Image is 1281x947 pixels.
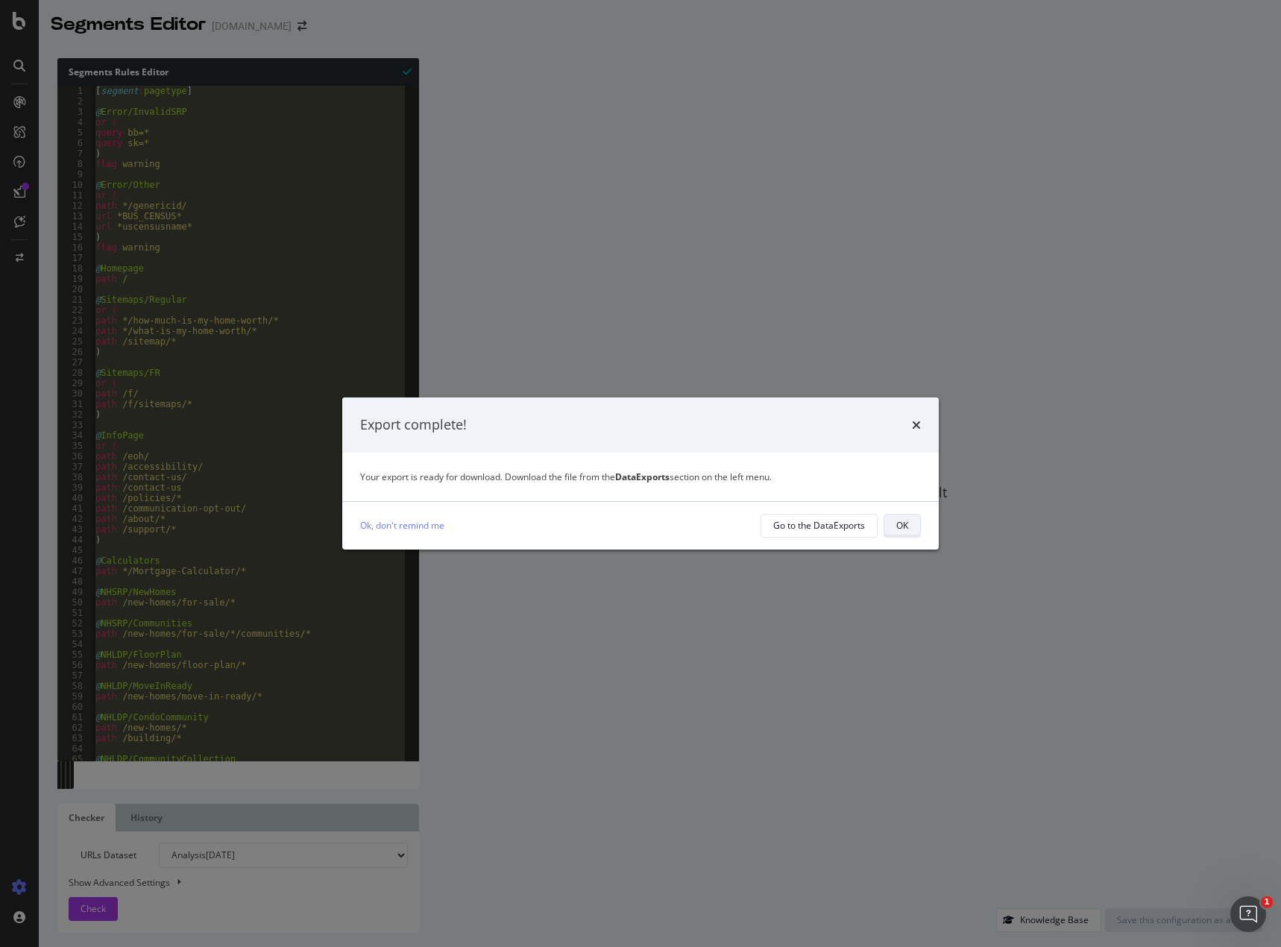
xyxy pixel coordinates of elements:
[896,519,908,532] div: OK
[912,415,921,435] div: times
[360,415,467,435] div: Export complete!
[884,514,921,538] button: OK
[1261,896,1273,908] span: 1
[360,517,444,533] a: Ok, don't remind me
[773,519,865,532] div: Go to the DataExports
[360,471,921,483] div: Your export is ready for download. Download the file from the
[615,471,772,483] span: section on the left menu.
[761,514,878,538] button: Go to the DataExports
[1230,896,1266,932] iframe: Intercom live chat
[342,397,939,550] div: modal
[615,471,670,483] strong: DataExports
